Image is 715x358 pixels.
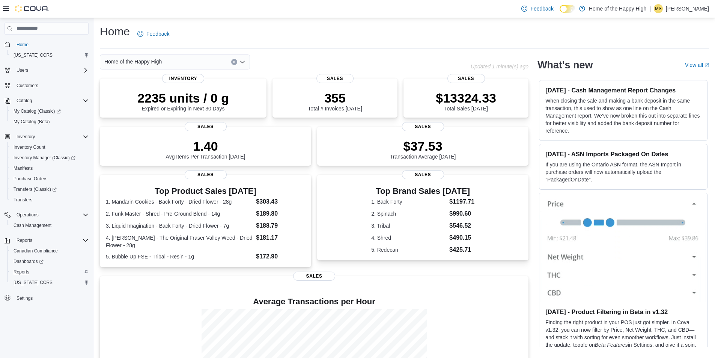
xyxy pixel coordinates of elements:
[449,221,474,230] dd: $546.52
[2,292,92,303] button: Settings
[185,170,227,179] span: Sales
[162,74,204,83] span: Inventory
[14,108,61,114] span: My Catalog (Classic)
[106,198,253,205] dt: 1. Mandarin Cookies - Back Forty - Dried Flower - 28g
[104,57,162,66] span: Home of the Happy High
[449,197,474,206] dd: $1197.71
[146,30,169,38] span: Feedback
[5,36,89,323] nav: Complex example
[655,4,662,13] span: MS
[11,174,51,183] a: Purchase Orders
[11,185,89,194] span: Transfers (Classic)
[17,134,35,140] span: Inventory
[17,67,28,73] span: Users
[8,195,92,205] button: Transfers
[2,210,92,220] button: Operations
[545,161,701,183] p: If you are using the Ontario ASN format, the ASN Import in purchase orders will now automatically...
[436,91,496,112] div: Total Sales [DATE]
[14,293,89,302] span: Settings
[8,174,92,184] button: Purchase Orders
[390,139,456,160] div: Transaction Average [DATE]
[371,234,446,242] dt: 4. Shred
[649,4,651,13] p: |
[518,1,556,16] a: Feedback
[449,245,474,254] dd: $425.71
[8,50,92,60] button: [US_STATE] CCRS
[11,153,78,162] a: Inventory Manager (Classic)
[8,246,92,256] button: Canadian Compliance
[14,144,45,150] span: Inventory Count
[447,74,485,83] span: Sales
[256,252,305,261] dd: $172.90
[11,195,89,204] span: Transfers
[8,153,92,163] a: Inventory Manager (Classic)
[11,51,56,60] a: [US_STATE] CCRS
[14,294,36,303] a: Settings
[14,81,89,90] span: Customers
[654,4,663,13] div: Matthew Sanchez
[11,153,89,162] span: Inventory Manager (Classic)
[14,40,32,49] a: Home
[11,185,60,194] a: Transfers (Classic)
[11,278,89,287] span: Washington CCRS
[390,139,456,154] p: $37.53
[14,248,58,254] span: Canadian Compliance
[2,39,92,50] button: Home
[14,222,51,228] span: Cash Management
[316,74,354,83] span: Sales
[256,197,305,206] dd: $303.43
[137,91,229,106] p: 2235 units / 0 g
[14,132,38,141] button: Inventory
[106,253,253,260] dt: 5. Bubble Up FSE - Tribal - Resin - 1g
[530,5,553,12] span: Feedback
[537,59,593,71] h2: What's new
[106,187,305,196] h3: Top Product Sales [DATE]
[11,117,89,126] span: My Catalog (Beta)
[14,81,41,90] a: Customers
[308,91,362,112] div: Total # Invoices [DATE]
[14,96,35,105] button: Catalog
[11,107,64,116] a: My Catalog (Classic)
[106,210,253,218] dt: 2. Funk Master - Shred - Pre-Ground Blend - 14g
[11,195,35,204] a: Transfers
[8,256,92,267] a: Dashboards
[134,26,172,41] a: Feedback
[2,235,92,246] button: Reports
[239,59,245,65] button: Open list of options
[17,295,33,301] span: Settings
[106,222,253,230] dt: 3. Liquid Imagination - Back Forty - Dried Flower - 7g
[256,233,305,242] dd: $181.17
[166,139,245,154] p: 1.40
[14,52,53,58] span: [US_STATE] CCRS
[8,116,92,127] button: My Catalog (Beta)
[231,59,237,65] button: Clear input
[371,246,446,254] dt: 5. Redecan
[14,66,31,75] button: Users
[8,267,92,277] button: Reports
[11,221,54,230] a: Cash Management
[11,257,89,266] span: Dashboards
[14,96,89,105] span: Catalog
[11,143,48,152] a: Inventory Count
[185,122,227,131] span: Sales
[17,237,32,243] span: Reports
[595,342,628,348] em: Beta Features
[17,83,38,89] span: Customers
[436,91,496,106] p: $13324.33
[11,143,89,152] span: Inventory Count
[8,277,92,288] button: [US_STATE] CCRS
[14,236,35,245] button: Reports
[11,278,56,287] a: [US_STATE] CCRS
[17,98,32,104] span: Catalog
[11,267,32,276] a: Reports
[449,233,474,242] dd: $490.15
[137,91,229,112] div: Expired or Expiring in Next 30 Days
[11,221,89,230] span: Cash Management
[166,139,245,160] div: Avg Items Per Transaction [DATE]
[106,297,522,306] h4: Average Transactions per Hour
[11,51,89,60] span: Washington CCRS
[17,42,29,48] span: Home
[371,198,446,205] dt: 1. Back Forty
[256,221,305,230] dd: $188.79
